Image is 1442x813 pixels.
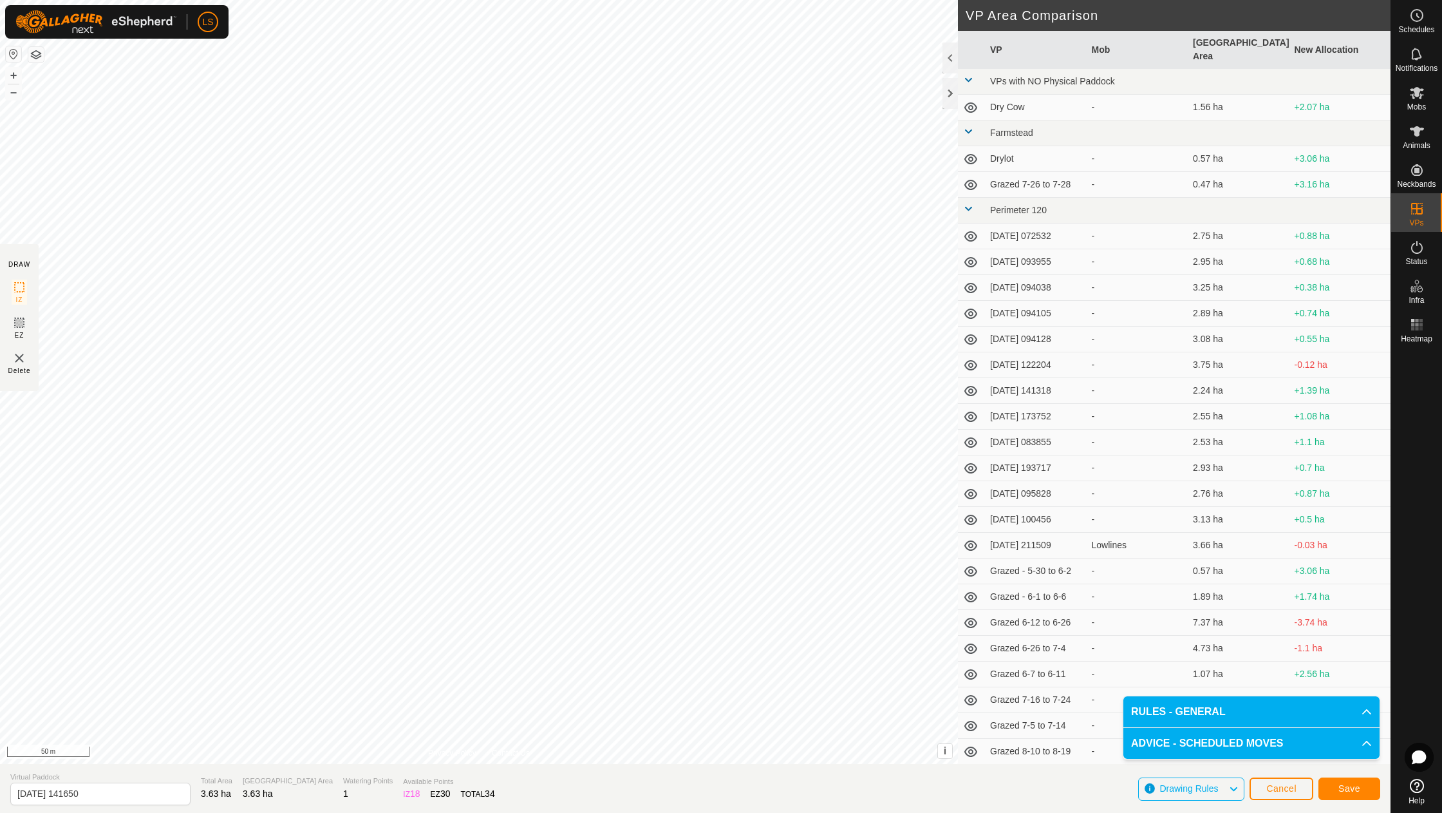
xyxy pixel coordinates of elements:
[1289,687,1391,713] td: +1.53 ha
[938,744,952,758] button: i
[6,68,21,83] button: +
[1188,687,1289,713] td: 2.1 ha
[1289,301,1391,327] td: +0.74 ha
[1405,258,1427,265] span: Status
[944,745,946,756] span: i
[1188,327,1289,352] td: 3.08 ha
[1092,229,1183,243] div: -
[28,47,44,62] button: Map Layers
[1092,487,1183,501] div: -
[985,327,1087,352] td: [DATE] 094128
[1188,31,1289,69] th: [GEOGRAPHIC_DATA] Area
[1188,275,1289,301] td: 3.25 ha
[1289,224,1391,249] td: +0.88 ha
[1266,783,1297,794] span: Cancel
[428,747,476,759] a: Privacy Policy
[1092,255,1183,269] div: -
[1092,642,1183,655] div: -
[1289,249,1391,275] td: +0.68 ha
[966,8,1390,23] h2: VP Area Comparison
[985,172,1087,198] td: Grazed 7-26 to 7-28
[985,636,1087,662] td: Grazed 6-26 to 7-4
[1188,584,1289,610] td: 1.89 ha
[10,772,191,783] span: Virtual Paddock
[1289,172,1391,198] td: +3.16 ha
[1407,103,1426,111] span: Mobs
[16,295,23,305] span: IZ
[1397,180,1436,188] span: Neckbands
[1092,564,1183,578] div: -
[243,789,273,799] span: 3.63 ha
[1188,662,1289,687] td: 1.07 ha
[1092,435,1183,449] div: -
[1188,533,1289,559] td: 3.66 ha
[1188,224,1289,249] td: 2.75 ha
[1403,142,1430,149] span: Animals
[1289,662,1391,687] td: +2.56 ha
[1092,281,1183,294] div: -
[1289,146,1391,172] td: +3.06 ha
[431,787,451,801] div: EZ
[403,787,420,801] div: IZ
[1092,539,1183,552] div: Lowlines
[985,533,1087,559] td: [DATE] 211509
[985,687,1087,713] td: Grazed 7-16 to 7-24
[1289,404,1391,430] td: +1.08 ha
[1289,610,1391,636] td: -3.74 ha
[985,662,1087,687] td: Grazed 6-7 to 6-11
[1131,704,1226,720] span: RULES - GENERAL
[1289,533,1391,559] td: -0.03 ha
[985,95,1087,120] td: Dry Cow
[1398,26,1434,33] span: Schedules
[985,739,1087,765] td: Grazed 8-10 to 8-19
[1289,455,1391,481] td: +0.7 ha
[243,776,333,787] span: [GEOGRAPHIC_DATA] Area
[8,366,31,376] span: Delete
[6,46,21,62] button: Reset Map
[410,789,420,799] span: 18
[15,330,24,340] span: EZ
[1409,797,1425,805] span: Help
[985,481,1087,507] td: [DATE] 095828
[1092,178,1183,191] div: -
[985,378,1087,404] td: [DATE] 141318
[985,559,1087,584] td: Grazed - 5-30 to 6-2
[343,776,393,787] span: Watering Points
[440,789,451,799] span: 30
[985,352,1087,378] td: [DATE] 122204
[985,713,1087,739] td: Grazed 7-5 to 7-14
[1092,358,1183,372] div: -
[1188,95,1289,120] td: 1.56 ha
[1338,783,1360,794] span: Save
[1092,616,1183,629] div: -
[1092,461,1183,475] div: -
[985,31,1087,69] th: VP
[1188,378,1289,404] td: 2.24 ha
[15,10,176,33] img: Gallagher Logo
[201,789,231,799] span: 3.63 ha
[1188,146,1289,172] td: 0.57 ha
[985,404,1087,430] td: [DATE] 173752
[1092,590,1183,604] div: -
[1188,636,1289,662] td: 4.73 ha
[1188,559,1289,584] td: 0.57 ha
[1289,275,1391,301] td: +0.38 ha
[1188,301,1289,327] td: 2.89 ha
[1092,332,1183,346] div: -
[1289,31,1391,69] th: New Allocation
[1401,335,1432,343] span: Heatmap
[1131,736,1283,751] span: ADVICE - SCHEDULED MOVES
[985,146,1087,172] td: Drylot
[1092,693,1183,707] div: -
[985,249,1087,275] td: [DATE] 093955
[1123,728,1380,759] p-accordion-header: ADVICE - SCHEDULED MOVES
[1092,100,1183,114] div: -
[1409,296,1424,304] span: Infra
[1188,172,1289,198] td: 0.47 ha
[990,128,1033,138] span: Farmstead
[1289,327,1391,352] td: +0.55 ha
[8,260,30,269] div: DRAW
[403,776,494,787] span: Available Points
[12,350,27,366] img: VP
[985,610,1087,636] td: Grazed 6-12 to 6-26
